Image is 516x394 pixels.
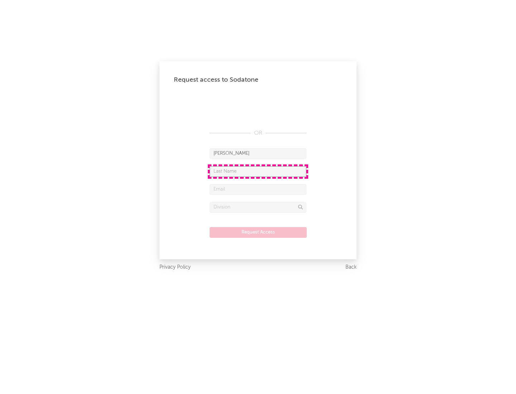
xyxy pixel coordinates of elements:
div: OR [210,129,306,138]
input: Division [210,202,306,213]
a: Privacy Policy [159,263,191,272]
div: Request access to Sodatone [174,76,342,84]
button: Request Access [210,227,307,238]
a: Back [345,263,357,272]
input: First Name [210,148,306,159]
input: Last Name [210,166,306,177]
input: Email [210,184,306,195]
